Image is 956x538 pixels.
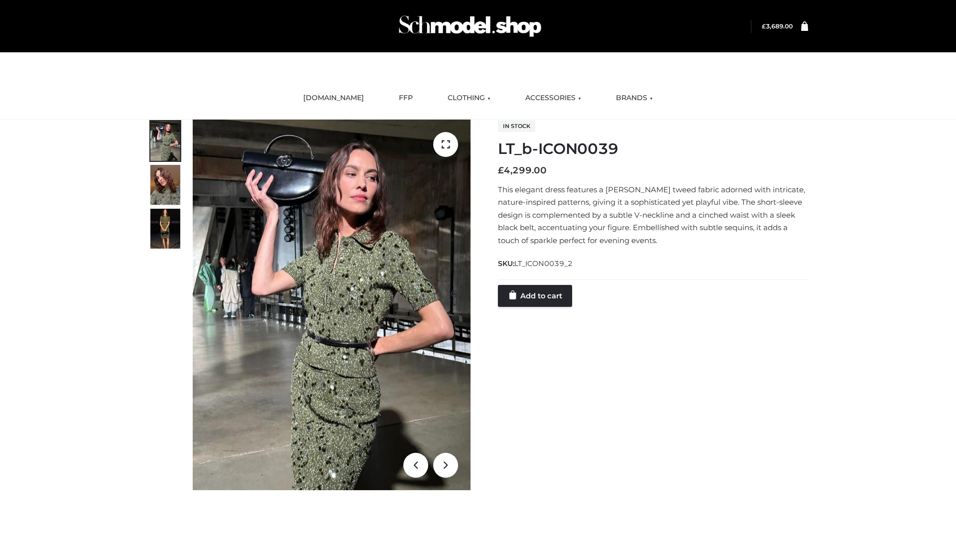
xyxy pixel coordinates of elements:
[150,165,180,205] img: Screenshot-2024-10-29-at-7.00.03%E2%80%AFPM.jpg
[762,22,793,30] bdi: 3,689.00
[395,6,545,46] img: Schmodel Admin 964
[150,121,180,161] img: Screenshot-2024-10-29-at-6.59.56%E2%80%AFPM.jpg
[762,22,793,30] a: £3,689.00
[498,140,808,158] h1: LT_b-ICON0039
[498,183,808,247] p: This elegant dress features a [PERSON_NAME] tweed fabric adorned with intricate, nature-inspired ...
[762,22,766,30] span: £
[498,258,574,269] span: SKU:
[193,120,471,490] img: LT_b-ICON0039
[498,165,547,176] bdi: 4,299.00
[514,259,573,268] span: LT_ICON0039_2
[391,87,420,109] a: FFP
[296,87,371,109] a: [DOMAIN_NAME]
[498,120,535,132] span: In stock
[498,285,572,307] a: Add to cart
[518,87,589,109] a: ACCESSORIES
[150,209,180,249] img: Screenshot-2024-10-29-at-7.00.09%E2%80%AFPM.jpg
[498,165,504,176] span: £
[608,87,660,109] a: BRANDS
[440,87,498,109] a: CLOTHING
